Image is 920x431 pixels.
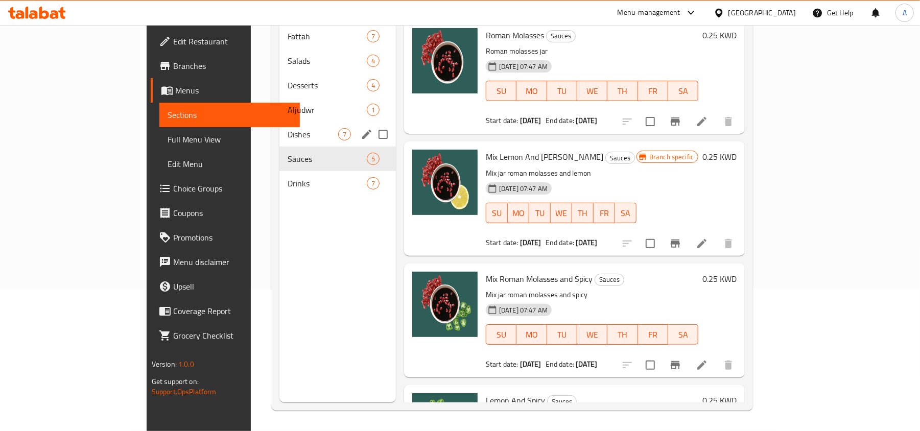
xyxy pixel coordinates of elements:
[288,79,367,91] span: Desserts
[151,29,300,54] a: Edit Restaurant
[520,114,541,127] b: [DATE]
[168,158,292,170] span: Edit Menu
[702,272,737,286] h6: 0.25 KWD
[168,109,292,121] span: Sections
[486,167,636,180] p: Mix jar roman molasses and lemon
[716,231,741,256] button: delete
[702,28,737,42] h6: 0.25 KWD
[638,324,668,345] button: FR
[663,109,688,134] button: Branch-specific-item
[151,176,300,201] a: Choice Groups
[279,49,396,73] div: Salads4
[367,177,380,189] div: items
[412,150,478,215] img: Mix Lemon And Roman Molasses
[288,55,367,67] div: Salads
[640,233,661,254] span: Select to update
[151,54,300,78] a: Branches
[173,305,292,317] span: Coverage Report
[486,357,518,371] span: Start date:
[533,206,547,221] span: TU
[412,28,478,93] img: Roman Molasses
[339,130,350,139] span: 7
[486,149,603,164] span: Mix Lemon And [PERSON_NAME]
[367,56,379,66] span: 4
[173,280,292,293] span: Upsell
[512,206,525,221] span: MO
[288,104,367,116] span: Aljudwr
[663,231,688,256] button: Branch-specific-item
[903,7,907,18] span: A
[486,393,545,408] span: Lemon And Spicy
[548,396,576,408] span: Sauces
[151,201,300,225] a: Coupons
[702,393,737,408] h6: 0.25 KWD
[495,62,552,71] span: [DATE] 07:47 AM
[495,184,552,194] span: [DATE] 07:47 AM
[288,177,367,189] span: Drinks
[672,84,694,99] span: SA
[576,357,597,371] b: [DATE]
[490,327,512,342] span: SU
[547,395,577,408] div: Sauces
[546,114,574,127] span: End date:
[486,45,698,58] p: Roman molasses jar
[663,353,688,377] button: Branch-specific-item
[516,324,547,345] button: MO
[159,152,300,176] a: Edit Menu
[367,32,379,41] span: 7
[279,147,396,171] div: Sauces5
[576,114,597,127] b: [DATE]
[572,203,594,223] button: TH
[173,329,292,342] span: Grocery Checklist
[288,30,367,42] span: Fattah
[521,84,542,99] span: MO
[598,206,611,221] span: FR
[279,171,396,196] div: Drinks7
[618,7,680,19] div: Menu-management
[338,128,351,140] div: items
[555,206,568,221] span: WE
[728,7,796,18] div: [GEOGRAPHIC_DATA]
[508,203,529,223] button: MO
[151,250,300,274] a: Menu disclaimer
[178,357,194,371] span: 1.0.0
[520,236,541,249] b: [DATE]
[152,385,217,398] a: Support.OpsPlatform
[173,256,292,268] span: Menu disclaimer
[151,225,300,250] a: Promotions
[611,84,633,99] span: TH
[577,324,607,345] button: WE
[595,274,624,285] span: Sauces
[577,81,607,101] button: WE
[576,206,589,221] span: TH
[367,55,380,67] div: items
[152,375,199,388] span: Get support on:
[279,20,396,200] nav: Menu sections
[486,236,518,249] span: Start date:
[611,327,633,342] span: TH
[486,271,593,286] span: Mix Roman Molasses and Spicy
[359,127,374,142] button: edit
[152,357,177,371] span: Version:
[581,327,603,342] span: WE
[173,60,292,72] span: Branches
[367,30,380,42] div: items
[288,128,338,140] div: Dishes
[279,98,396,122] div: Aljudwr1
[547,30,575,42] span: Sauces
[490,84,512,99] span: SU
[486,203,508,223] button: SU
[546,30,576,42] div: Sauces
[547,81,577,101] button: TU
[640,354,661,376] span: Select to update
[716,353,741,377] button: delete
[175,84,292,97] span: Menus
[696,115,708,128] a: Edit menu item
[516,81,547,101] button: MO
[529,203,551,223] button: TU
[159,103,300,127] a: Sections
[151,299,300,323] a: Coverage Report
